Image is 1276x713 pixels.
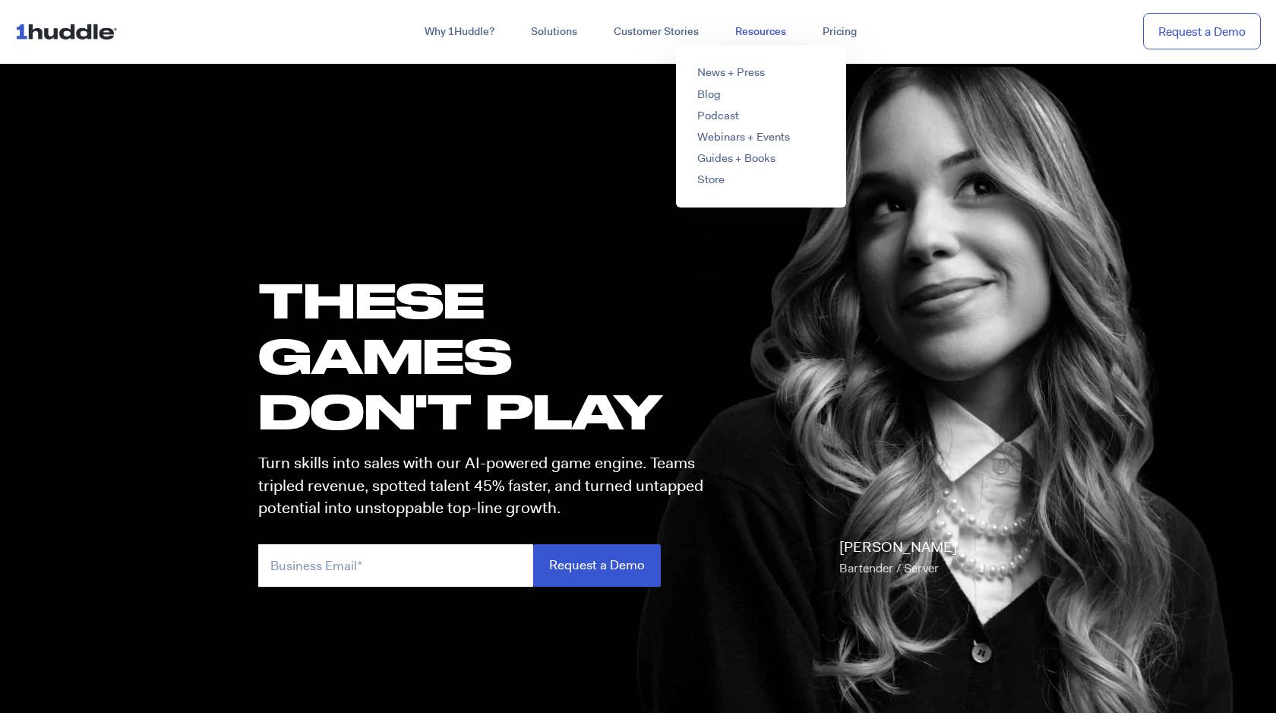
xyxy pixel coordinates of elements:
[697,87,721,102] a: Blog
[15,17,124,46] img: ...
[697,172,725,187] a: Store
[697,65,765,80] a: News + Press
[513,18,595,46] a: Solutions
[258,272,717,439] h1: these GAMES DON'T PLAY
[697,129,790,144] a: Webinars + Events
[839,537,957,579] p: [PERSON_NAME]
[717,18,804,46] a: Resources
[1143,13,1261,50] a: Request a Demo
[839,560,939,576] span: Bartender / Server
[258,544,533,586] input: Business Email*
[258,452,717,519] p: Turn skills into sales with our AI-powered game engine. Teams tripled revenue, spotted talent 45%...
[406,18,513,46] a: Why 1Huddle?
[804,18,875,46] a: Pricing
[697,151,775,166] a: Guides + Books
[697,108,739,123] a: Podcast
[533,544,661,586] input: Request a Demo
[595,18,717,46] a: Customer Stories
